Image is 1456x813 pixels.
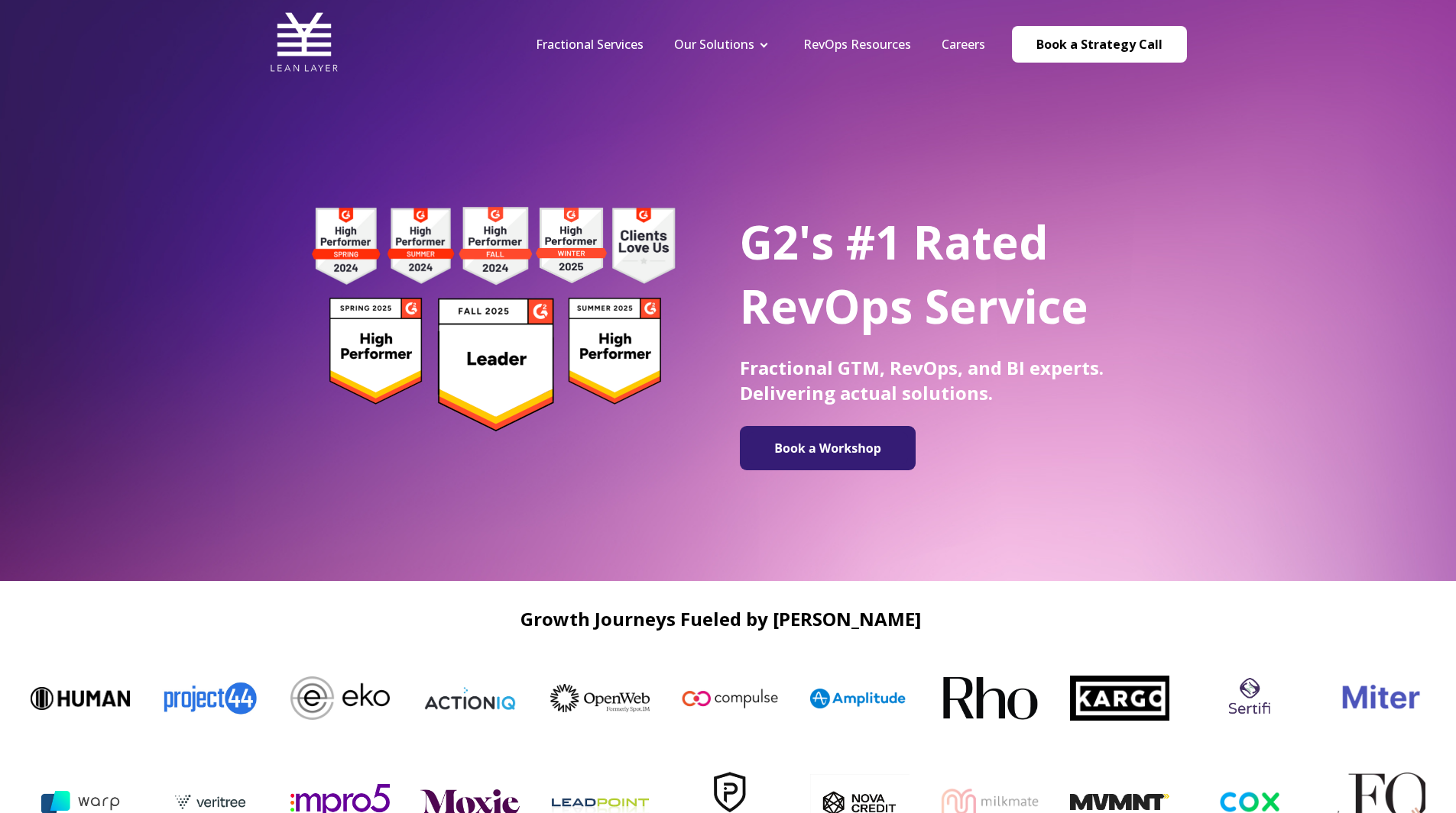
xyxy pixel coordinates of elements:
[806,689,906,708] img: Amplitude
[285,202,702,436] img: g2 badges
[1196,669,1295,727] img: sertifi logo
[270,8,339,76] img: Lean Layer Logo
[676,673,776,724] img: Compulse
[674,36,754,53] a: Our Solutions
[747,432,908,464] img: Book a Workshop
[1066,676,1166,720] img: Kargo
[157,672,256,724] img: Project44
[1075,794,1174,811] img: MVMNT
[546,684,646,712] img: OpenWeb
[1326,649,1425,748] img: miter
[740,355,1104,405] span: Fractional GTM, RevOps, and BI experts. Delivering actual solutions.
[803,36,911,53] a: RevOps Resources
[27,687,126,710] img: Human
[536,36,644,53] a: Fractional Services
[15,608,1425,629] h2: Growth Journeys Fueled by [PERSON_NAME]
[417,686,516,711] img: ActionIQ
[942,36,985,53] a: Careers
[936,649,1036,748] img: Rho-logo-square
[287,676,386,720] img: Eko
[520,36,1000,53] div: Navigation Menu
[1012,26,1187,63] a: Book a Strategy Call
[740,211,1088,337] span: G2's #1 Rated RevOps Service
